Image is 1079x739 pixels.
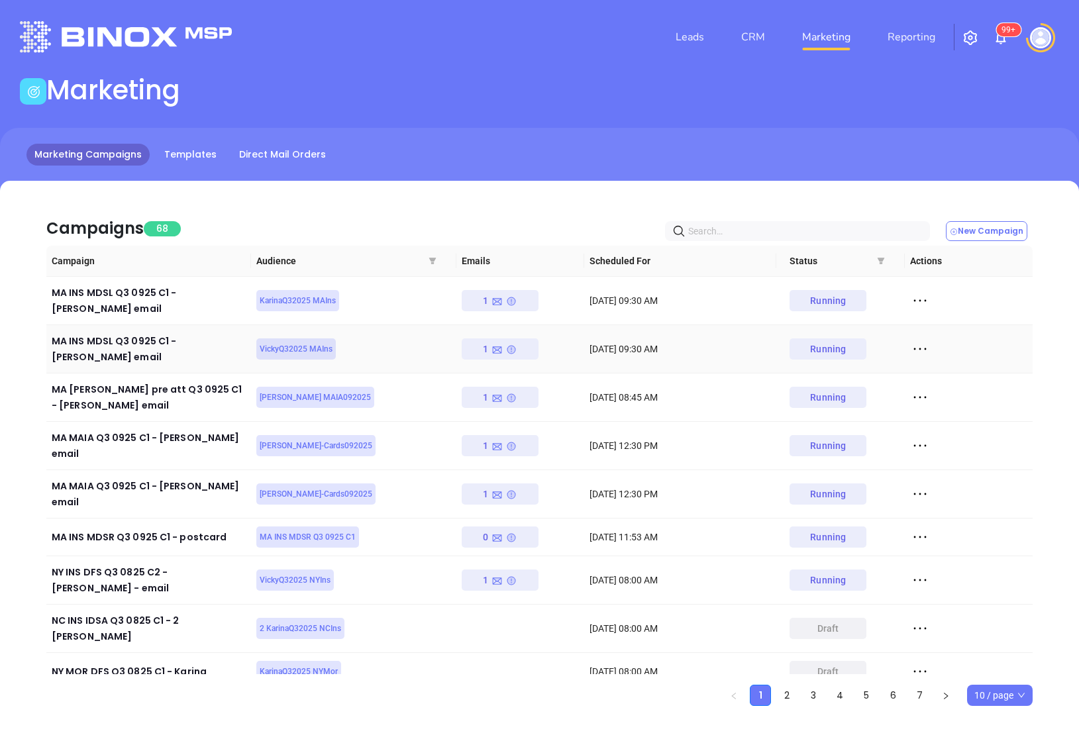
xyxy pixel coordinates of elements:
th: Campaign [46,246,251,277]
div: Campaigns [46,217,144,240]
div: Running [810,435,846,456]
a: Marketing [797,24,856,50]
div: [DATE] 09:30 AM [590,293,771,308]
div: Running [810,290,846,311]
div: 1 [483,290,517,311]
a: Leads [670,24,709,50]
span: filter [426,246,439,276]
div: 1 [483,338,517,360]
div: [DATE] 12:30 PM [590,438,771,453]
li: Previous Page [723,685,745,706]
a: 7 [909,685,929,705]
img: user [1030,27,1051,48]
div: MA INS MDSL Q3 0925 C1 - [PERSON_NAME] email [52,285,246,317]
a: 3 [803,685,823,705]
img: logo [20,21,232,52]
button: left [723,685,745,706]
span: VickyQ32025 MAIns [260,342,333,356]
div: 1 [483,387,517,408]
span: 2 KarinaQ32025 NCIns [260,621,341,636]
span: [PERSON_NAME] MAIA092025 [260,390,371,405]
span: Status [790,254,899,268]
div: 1 [483,435,517,456]
sup: 100 [996,23,1021,36]
span: 10 / page [974,685,1025,705]
li: 5 [856,685,877,706]
div: 1 [483,569,517,591]
li: 1 [750,685,771,706]
span: KarinaQ32025 NYMor [260,664,338,679]
th: Emails [456,246,584,277]
li: Next Page [935,685,956,706]
h1: Marketing [46,74,180,106]
span: MA INS MDSR Q3 0925 C1 [260,530,356,544]
div: 0 [483,526,517,548]
li: 6 [882,685,903,706]
a: 4 [830,685,850,705]
li: 3 [803,685,824,706]
a: 2 [777,685,797,705]
span: KarinaQ32025 MAIns [260,293,336,308]
span: VickyQ32025 NYIns [260,573,331,587]
span: Audience [256,254,450,268]
a: Templates [156,144,225,166]
div: NY MOR DFS Q3 0825 C1 - Karina [52,664,246,679]
li: 2 [776,685,797,706]
div: draft [817,661,839,682]
div: Running [810,569,846,591]
div: NC INS IDSA Q3 0825 C1 - 2 [PERSON_NAME] [52,613,246,644]
div: NY INS DFS Q3 0825 C2 - [PERSON_NAME] - email [52,564,246,596]
div: Running [810,526,846,548]
button: right [935,685,956,706]
a: 1 [750,685,770,705]
div: Page Size [967,685,1033,706]
div: [DATE] 08:00 AM [590,664,771,679]
input: Search… [688,224,912,238]
div: 1 [483,483,517,505]
div: [DATE] 08:00 AM [590,621,771,636]
span: [PERSON_NAME]-Cards092025 [260,438,372,453]
div: MA INS MDSL Q3 0925 C1 - [PERSON_NAME] email [52,333,246,365]
a: 6 [883,685,903,705]
img: iconNotification [993,30,1009,46]
div: MA MAIA Q3 0925 C1 - [PERSON_NAME] email [52,430,246,462]
div: [DATE] 12:30 PM [590,487,771,501]
div: Running [810,387,846,408]
span: left [730,692,738,700]
div: Running [810,483,846,505]
span: filter [874,246,888,276]
span: right [942,692,950,700]
li: 4 [829,685,850,706]
a: Marketing Campaigns [26,144,150,166]
div: [DATE] 11:53 AM [590,530,771,544]
span: filter [877,257,885,265]
th: Actions [905,246,1033,277]
li: 7 [909,685,930,706]
div: MA MAIA Q3 0925 C1 - [PERSON_NAME] email [52,478,246,510]
th: Scheduled For [584,246,776,277]
div: MA [PERSON_NAME] pre att Q3 0925 C1 - [PERSON_NAME] email [52,381,246,413]
a: Reporting [882,24,941,50]
a: 5 [856,685,876,705]
div: draft [817,618,839,639]
span: filter [429,257,437,265]
div: [DATE] 09:30 AM [590,342,771,356]
div: [DATE] 08:00 AM [590,573,771,587]
div: [DATE] 08:45 AM [590,390,771,405]
a: Direct Mail Orders [231,144,334,166]
a: CRM [736,24,770,50]
img: iconSetting [962,30,978,46]
button: New Campaign [946,221,1027,241]
div: Running [810,338,846,360]
div: MA INS MDSR Q3 0925 C1 - postcard [52,529,246,545]
span: [PERSON_NAME]-Cards092025 [260,487,372,501]
span: 68 [144,221,181,236]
